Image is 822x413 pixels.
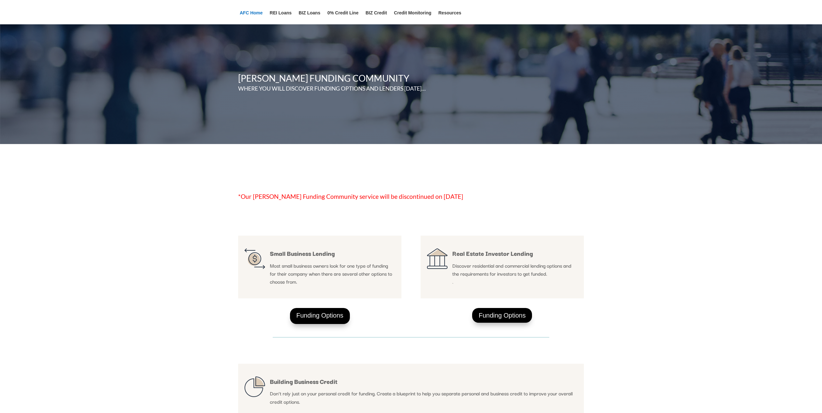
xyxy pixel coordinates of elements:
a: AFC Home [240,11,263,24]
span: *Our [PERSON_NAME] Funding Community service will be discontinued on [DATE] [238,193,463,200]
p: Don’t rely just on your personal credit for funding. Create a blueprint to help you separate pers... [270,389,577,405]
span: Real Estate Investor Lending [452,248,533,258]
a: Credit Monitoring [394,11,431,24]
a: 0% Credit Line [327,11,359,24]
a: Resources [439,11,462,24]
span: Building Business Credit [270,377,337,386]
a: Funding Options [472,308,532,323]
h2: [PERSON_NAME] FUNDING COMMUNITY [238,74,438,86]
a: BIZ Credit [366,11,387,24]
p: Most small business owners look for one type of funding for their company when there are several ... [270,262,395,286]
p: Discover residential and commercial lending options and the requirements for investors to get fun... [452,262,577,286]
span: . [452,278,453,285]
a: BIZ Loans [299,11,320,24]
span: Small Business Lending [270,248,335,258]
a: REI Loans [270,11,292,24]
h4: WHERE YOU WILL DISCOVER FUNDING OPTIONS AND LENDERS [DATE]… [238,86,438,95]
a: Funding Options [290,308,350,324]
